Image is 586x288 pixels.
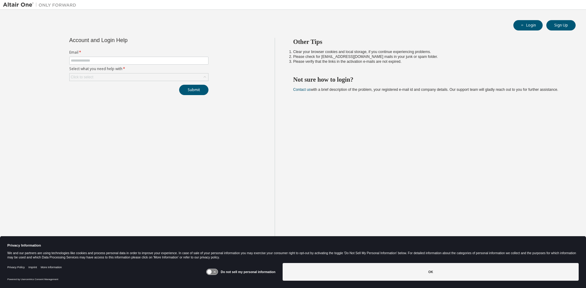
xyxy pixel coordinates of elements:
a: Contact us [293,87,311,92]
div: Click to select [70,73,208,81]
label: Email [69,50,208,55]
button: Login [513,20,543,30]
h2: Not sure how to login? [293,76,565,84]
div: Account and Login Help [69,38,181,43]
li: Please verify that the links in the activation e-mails are not expired. [293,59,565,64]
li: Please check for [EMAIL_ADDRESS][DOMAIN_NAME] mails in your junk or spam folder. [293,54,565,59]
label: Select what you need help with [69,66,208,71]
li: Clear your browser cookies and local storage, if you continue experiencing problems. [293,49,565,54]
img: Altair One [3,2,79,8]
button: Submit [179,85,208,95]
div: Click to select [71,75,93,80]
h2: Other Tips [293,38,565,46]
button: Sign Up [546,20,576,30]
span: with a brief description of the problem, your registered e-mail id and company details. Our suppo... [293,87,558,92]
